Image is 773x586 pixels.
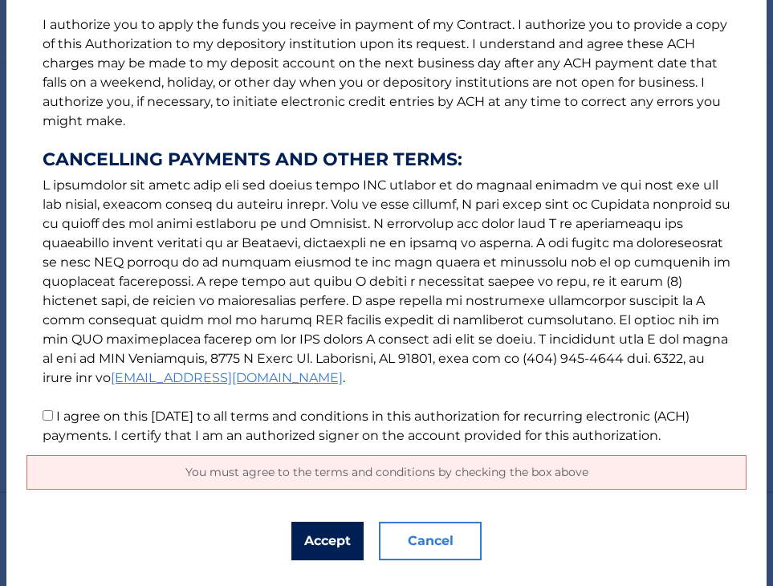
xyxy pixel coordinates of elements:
span: You must agree to the terms and conditions by checking the box above [185,465,588,479]
a: [EMAIL_ADDRESS][DOMAIN_NAME] [111,370,343,385]
button: Accept [291,522,364,560]
button: Cancel [379,522,482,560]
strong: CANCELLING PAYMENTS AND OTHER TERMS: [43,150,730,169]
label: I agree on this [DATE] to all terms and conditions in this authorization for recurring electronic... [43,409,690,443]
